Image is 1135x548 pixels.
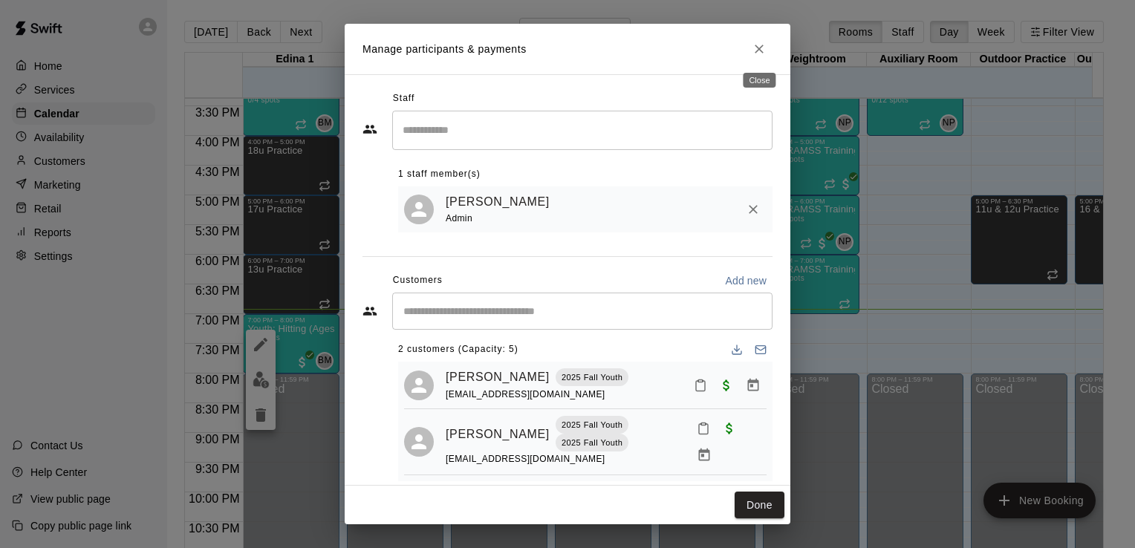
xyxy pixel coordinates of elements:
[362,122,377,137] svg: Staff
[393,269,443,293] span: Customers
[562,419,622,431] p: 2025 Fall Youth
[392,111,773,150] div: Search staff
[398,163,481,186] span: 1 staff member(s)
[713,378,740,391] span: Paid with Credit
[446,425,550,444] a: [PERSON_NAME]
[562,371,622,384] p: 2025 Fall Youth
[392,293,773,330] div: Start typing to search customers...
[688,373,713,398] button: Mark attendance
[393,87,414,111] span: Staff
[749,338,773,362] button: Email participants
[446,368,550,387] a: [PERSON_NAME]
[362,42,527,57] p: Manage participants & payments
[404,371,434,400] div: Charlie Keenan
[562,437,622,449] p: 2025 Fall Youth
[446,454,605,464] span: [EMAIL_ADDRESS][DOMAIN_NAME]
[446,213,472,224] span: Admin
[740,372,767,399] button: Manage bookings & payment
[446,192,550,212] a: [PERSON_NAME]
[404,195,434,224] div: Brett Milazzo
[398,338,518,362] span: 2 customers (Capacity: 5)
[743,73,775,88] div: Close
[719,269,773,293] button: Add new
[691,442,718,469] button: Manage bookings & payment
[716,421,743,434] span: Paid with Credit
[404,427,434,457] div: Christian Vanderheyden
[446,389,605,399] span: [EMAIL_ADDRESS][DOMAIN_NAME]
[740,196,767,223] button: Remove
[725,273,767,288] p: Add new
[725,338,749,362] button: Download list
[746,36,773,62] button: Close
[691,416,716,441] button: Mark attendance
[735,492,784,519] button: Done
[362,304,377,319] svg: Customers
